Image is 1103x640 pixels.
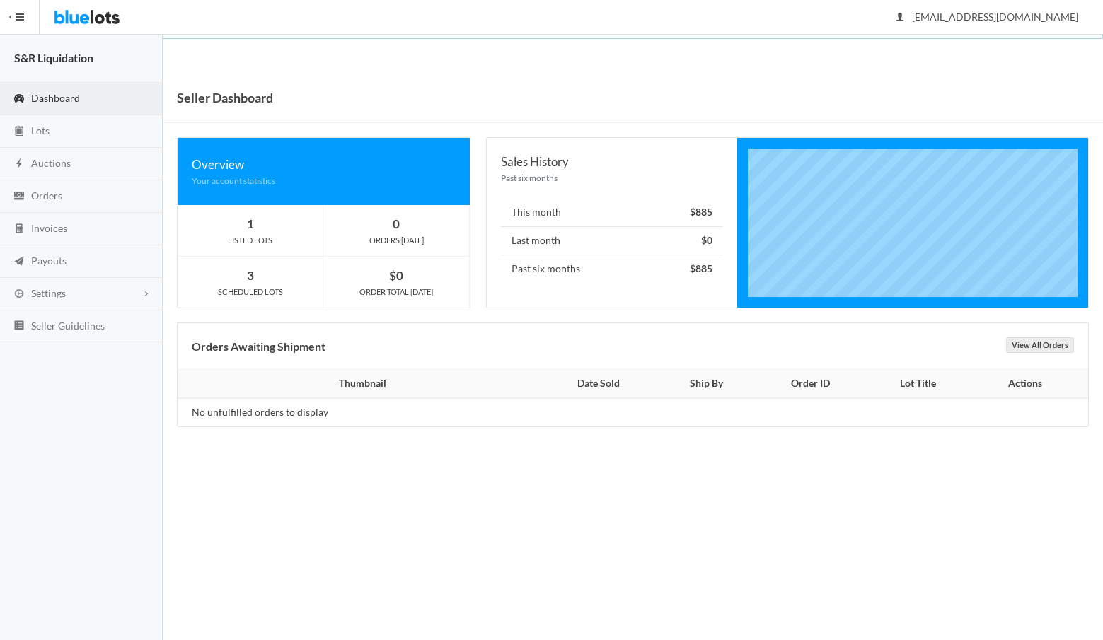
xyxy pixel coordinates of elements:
[31,320,105,332] span: Seller Guidelines
[12,190,26,204] ion-icon: cash
[192,339,325,353] b: Orders Awaiting Shipment
[866,370,970,398] th: Lot Title
[177,87,273,108] h1: Seller Dashboard
[178,286,323,298] div: SCHEDULED LOTS
[501,199,723,227] li: This month
[701,234,712,246] strong: $0
[893,11,907,25] ion-icon: person
[178,234,323,247] div: LISTED LOTS
[501,152,723,171] div: Sales History
[31,287,66,299] span: Settings
[31,92,80,104] span: Dashboard
[690,206,712,218] strong: $885
[192,155,456,174] div: Overview
[14,51,93,64] strong: S&R Liquidation
[690,262,712,274] strong: $885
[12,125,26,139] ion-icon: clipboard
[323,234,469,247] div: ORDERS [DATE]
[389,268,403,283] strong: $0
[12,255,26,269] ion-icon: paper plane
[247,268,254,283] strong: 3
[501,171,723,185] div: Past six months
[247,216,254,231] strong: 1
[1006,337,1074,353] a: View All Orders
[31,157,71,169] span: Auctions
[323,286,469,298] div: ORDER TOTAL [DATE]
[31,222,67,234] span: Invoices
[970,370,1088,398] th: Actions
[540,370,658,398] th: Date Sold
[896,11,1078,23] span: [EMAIL_ADDRESS][DOMAIN_NAME]
[658,370,756,398] th: Ship By
[12,158,26,171] ion-icon: flash
[192,174,456,187] div: Your account statistics
[31,190,62,202] span: Orders
[178,398,540,426] td: No unfulfilled orders to display
[12,320,26,333] ion-icon: list box
[501,226,723,255] li: Last month
[12,288,26,301] ion-icon: cog
[12,93,26,106] ion-icon: speedometer
[31,255,67,267] span: Payouts
[393,216,400,231] strong: 0
[178,370,540,398] th: Thumbnail
[756,370,866,398] th: Order ID
[501,255,723,283] li: Past six months
[12,223,26,236] ion-icon: calculator
[31,124,50,136] span: Lots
